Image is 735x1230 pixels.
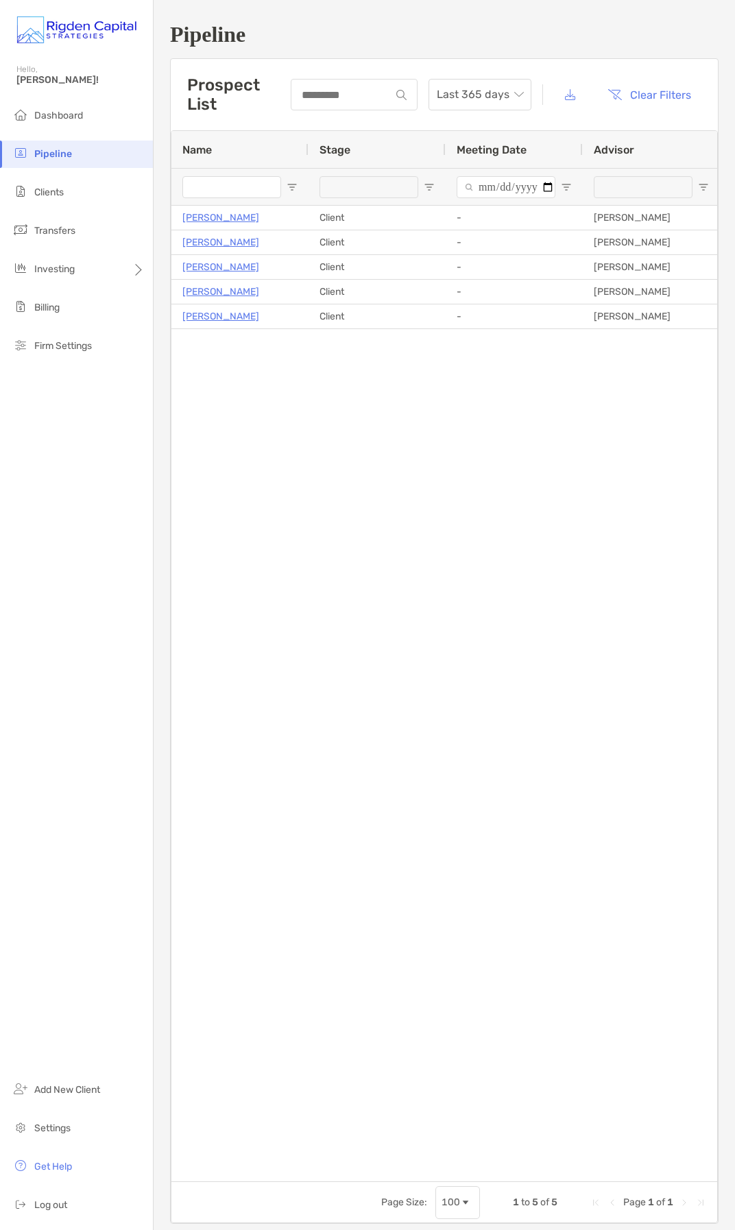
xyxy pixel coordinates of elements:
[309,206,446,230] div: Client
[309,230,446,254] div: Client
[442,1196,460,1208] div: 100
[583,304,720,328] div: [PERSON_NAME]
[182,234,259,251] a: [PERSON_NAME]
[12,106,29,123] img: dashboard icon
[309,255,446,279] div: Client
[182,308,259,325] a: [PERSON_NAME]
[532,1196,538,1208] span: 5
[513,1196,519,1208] span: 1
[623,1196,646,1208] span: Page
[424,182,435,193] button: Open Filter Menu
[34,1122,71,1134] span: Settings
[679,1197,690,1208] div: Next Page
[182,176,281,198] input: Name Filter Input
[34,302,60,313] span: Billing
[446,206,583,230] div: -
[309,280,446,304] div: Client
[12,1119,29,1135] img: settings icon
[597,80,701,110] button: Clear Filters
[182,258,259,276] a: [PERSON_NAME]
[12,337,29,353] img: firm-settings icon
[34,340,92,352] span: Firm Settings
[287,182,298,193] button: Open Filter Menu
[182,143,212,156] span: Name
[12,298,29,315] img: billing icon
[695,1197,706,1208] div: Last Page
[16,74,145,86] span: [PERSON_NAME]!
[594,143,634,156] span: Advisor
[396,90,407,100] img: input icon
[540,1196,549,1208] span: of
[34,1199,67,1211] span: Log out
[170,22,719,47] h1: Pipeline
[437,80,523,110] span: Last 365 days
[12,1081,29,1097] img: add_new_client icon
[16,5,136,55] img: Zoe Logo
[446,304,583,328] div: -
[583,255,720,279] div: [PERSON_NAME]
[34,1084,100,1096] span: Add New Client
[607,1197,618,1208] div: Previous Page
[583,280,720,304] div: [PERSON_NAME]
[446,255,583,279] div: -
[561,182,572,193] button: Open Filter Menu
[12,260,29,276] img: investing icon
[590,1197,601,1208] div: First Page
[583,230,720,254] div: [PERSON_NAME]
[12,183,29,200] img: clients icon
[34,1161,72,1172] span: Get Help
[648,1196,654,1208] span: 1
[698,182,709,193] button: Open Filter Menu
[12,145,29,161] img: pipeline icon
[12,221,29,238] img: transfers icon
[446,230,583,254] div: -
[34,148,72,160] span: Pipeline
[34,110,83,121] span: Dashboard
[34,186,64,198] span: Clients
[320,143,350,156] span: Stage
[457,176,555,198] input: Meeting Date Filter Input
[187,75,291,114] h3: Prospect List
[309,304,446,328] div: Client
[182,283,259,300] a: [PERSON_NAME]
[381,1196,427,1208] div: Page Size:
[34,225,75,237] span: Transfers
[667,1196,673,1208] span: 1
[656,1196,665,1208] span: of
[34,263,75,275] span: Investing
[457,143,527,156] span: Meeting Date
[12,1196,29,1212] img: logout icon
[12,1157,29,1174] img: get-help icon
[182,209,259,226] a: [PERSON_NAME]
[521,1196,530,1208] span: to
[446,280,583,304] div: -
[583,206,720,230] div: [PERSON_NAME]
[551,1196,557,1208] span: 5
[435,1186,480,1219] div: Page Size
